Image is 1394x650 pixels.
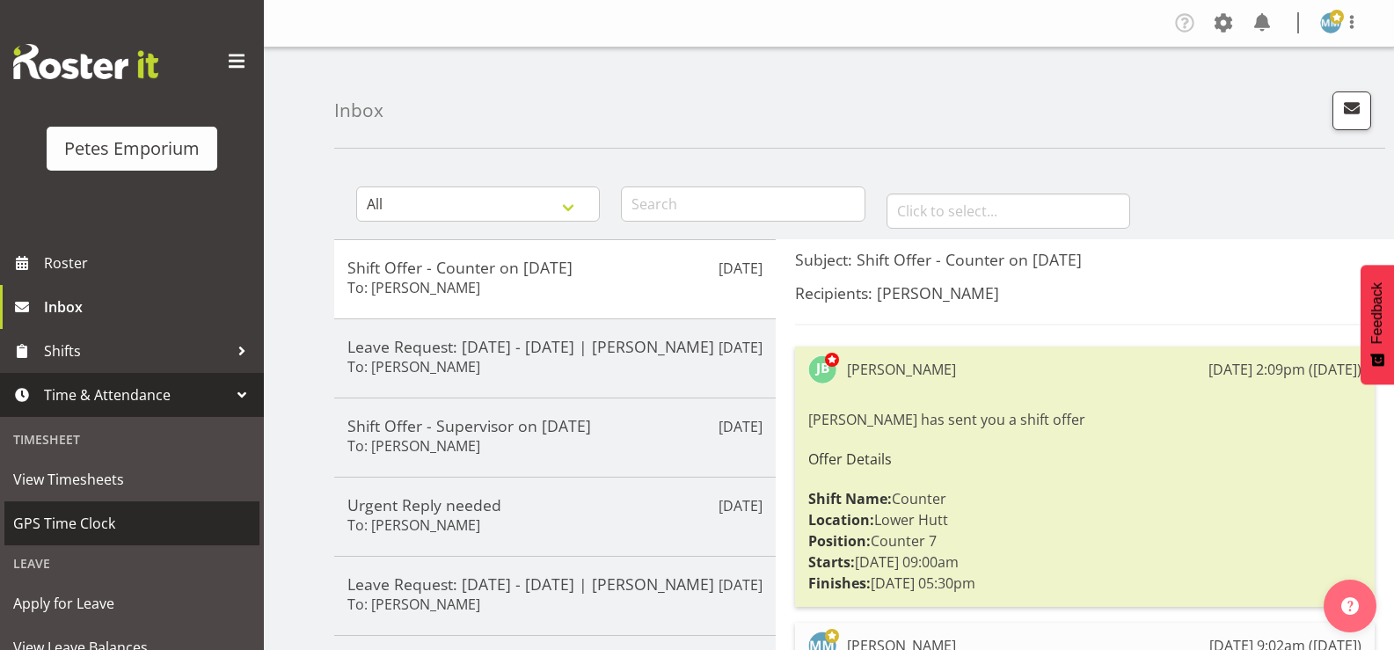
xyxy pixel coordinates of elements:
span: Inbox [44,294,255,320]
p: [DATE] [719,258,763,279]
button: Feedback - Show survey [1361,265,1394,384]
span: GPS Time Clock [13,510,251,537]
p: [DATE] [719,337,763,358]
input: Search [621,186,865,222]
strong: Shift Name: [808,489,892,508]
h5: Shift Offer - Supervisor on [DATE] [347,416,763,435]
div: Leave [4,545,259,581]
span: Shifts [44,338,229,364]
img: Rosterit website logo [13,44,158,79]
strong: Location: [808,510,874,529]
input: Click to select... [887,194,1130,229]
span: Feedback [1369,282,1385,344]
h5: Recipients: [PERSON_NAME] [795,283,1375,303]
h5: Leave Request: [DATE] - [DATE] | [PERSON_NAME] [347,337,763,356]
span: Roster [44,250,255,276]
p: [DATE] [719,416,763,437]
a: View Timesheets [4,457,259,501]
h5: Urgent Reply needed [347,495,763,515]
strong: Finishes: [808,573,871,593]
span: View Timesheets [13,466,251,493]
div: [DATE] 2:09pm ([DATE]) [1208,359,1361,380]
span: Time & Attendance [44,382,229,408]
p: [DATE] [719,574,763,595]
h6: To: [PERSON_NAME] [347,516,480,534]
h6: Offer Details [808,451,1361,467]
div: Timesheet [4,421,259,457]
div: [PERSON_NAME] [847,359,956,380]
h6: To: [PERSON_NAME] [347,437,480,455]
a: GPS Time Clock [4,501,259,545]
strong: Starts: [808,552,855,572]
span: Apply for Leave [13,590,251,617]
div: Petes Emporium [64,135,200,162]
img: jodine-bunn132.jpg [808,355,836,383]
a: Apply for Leave [4,581,259,625]
strong: Position: [808,531,871,551]
h6: To: [PERSON_NAME] [347,595,480,613]
h5: Leave Request: [DATE] - [DATE] | [PERSON_NAME] [347,574,763,594]
h5: Shift Offer - Counter on [DATE] [347,258,763,277]
h4: Inbox [334,100,383,121]
h6: To: [PERSON_NAME] [347,358,480,376]
p: [DATE] [719,495,763,516]
h5: Subject: Shift Offer - Counter on [DATE] [795,250,1375,269]
h6: To: [PERSON_NAME] [347,279,480,296]
img: help-xxl-2.png [1341,597,1359,615]
div: [PERSON_NAME] has sent you a shift offer Counter Lower Hutt Counter 7 [DATE] 09:00am [DATE] 05:30pm [808,405,1361,598]
img: mandy-mosley3858.jpg [1320,12,1341,33]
